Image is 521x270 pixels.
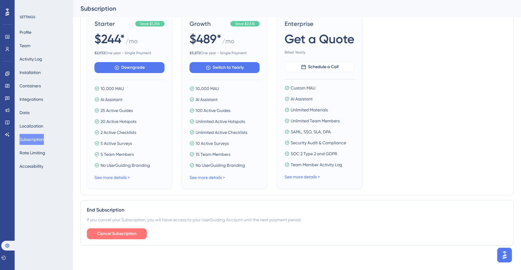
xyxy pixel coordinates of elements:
span: Save $1,256 [140,21,160,26]
button: Switch to Yearly [190,62,260,73]
span: 5 Active Surveys [101,140,132,147]
div: SETTINGS [19,15,69,19]
div: If you cancel your Subscription, you will have access to your UserGuiding Account until the next ... [87,216,507,223]
button: Subscription [19,134,44,145]
span: Get a Quote [285,30,354,47]
span: 10,000 MAU [101,85,124,92]
button: Schedule a Call [285,61,355,72]
span: One year - Single Payment [190,51,260,55]
span: Custom MAU [291,84,315,92]
span: Enterprise [285,19,355,28]
button: Data [19,107,30,118]
span: 100 Active Guides [196,107,230,114]
span: 5 Team Members [101,151,134,158]
a: See more details > [94,175,130,180]
span: No UserGuiding Branding [101,162,150,169]
a: See more details > [285,174,320,179]
button: Cancel Subscription [87,228,147,239]
span: $244* [94,30,125,47]
span: Cancel Subscription [97,230,136,237]
b: $ 5,872 [190,51,200,55]
button: Localization [19,121,43,131]
iframe: UserGuiding AI Assistant Launcher [495,246,514,264]
span: Unlimited Active Checklists [196,129,247,136]
span: 2 Active Checklists [101,129,136,136]
span: SOC 2 Type 2 and GDPR [291,150,337,157]
button: Installation [19,67,41,78]
span: 20 Active Hotspots [101,118,136,125]
b: $ 2,932 [94,51,105,55]
span: 10 Active Surveys [196,140,229,147]
span: AI Assistant [196,96,218,103]
span: No UserGuiding Branding [196,162,245,169]
span: SAML, SSO, SLA, DPA [291,128,331,135]
button: Team [19,40,30,51]
button: Containers [19,80,41,91]
span: Starter [94,19,133,28]
span: AI Assistant [101,96,122,103]
button: Integrations [19,94,43,105]
button: Profile [19,27,31,38]
span: Unlimited Materials [291,106,328,114]
span: One year - Single Payment [94,51,165,55]
span: 15 Team Members [196,151,230,158]
span: 10,000 MAU [196,85,219,92]
a: See more details > [190,175,225,180]
span: Save $2,516 [235,21,255,26]
span: Schedule a Call [308,63,338,71]
span: Unlimited Active Hotspots [196,118,245,125]
span: $489* [190,30,222,47]
button: Activity Log [19,54,42,65]
button: Downgrade [94,62,165,73]
span: Security Audit & Compliance [291,139,346,146]
span: Unlimited Team Members [291,117,340,124]
div: Subscription [80,4,498,13]
div: End Subscription [87,206,507,214]
span: AI Assistant [291,95,313,103]
button: Accessibility [19,161,43,172]
span: / mo [222,37,234,48]
span: Growth [190,19,228,28]
button: Rate Limiting [19,147,45,158]
span: 25 Active Guides [101,107,133,114]
span: Billed Yearly [285,50,355,55]
span: / mo [126,37,138,48]
span: Downgrade [121,64,145,71]
span: Team Member Activity Log [291,161,342,168]
span: Switch to Yearly [213,64,244,71]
